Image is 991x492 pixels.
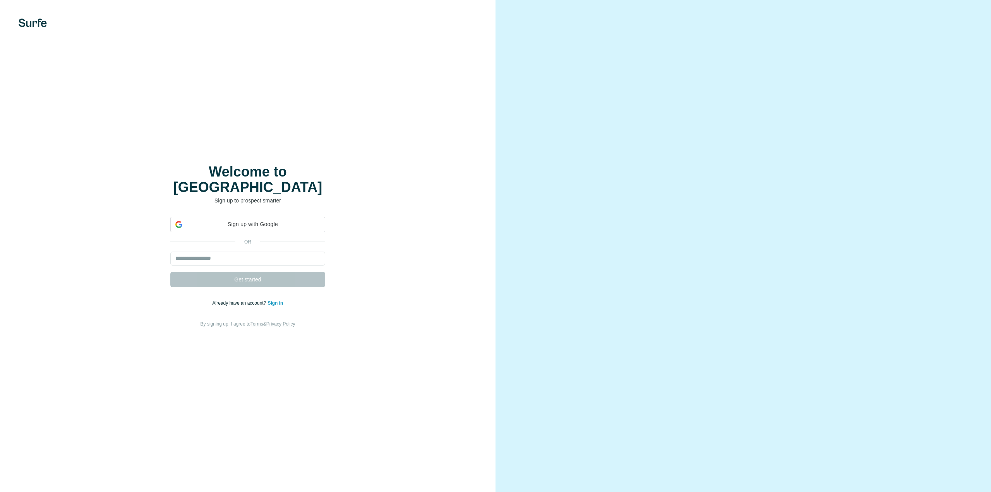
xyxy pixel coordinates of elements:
[170,197,325,204] p: Sign up to prospect smarter
[213,300,268,306] span: Already have an account?
[266,321,295,327] a: Privacy Policy
[185,220,320,228] span: Sign up with Google
[267,300,283,306] a: Sign in
[250,321,263,327] a: Terms
[201,321,295,327] span: By signing up, I agree to &
[235,238,260,245] p: or
[170,217,325,232] div: Sign up with Google
[19,19,47,27] img: Surfe's logo
[170,164,325,195] h1: Welcome to [GEOGRAPHIC_DATA]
